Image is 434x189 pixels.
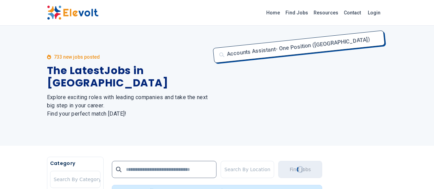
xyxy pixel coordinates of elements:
button: Find JobsLoading... [278,161,322,178]
a: Home [263,7,283,18]
h5: Category [50,160,101,167]
h2: Explore exciting roles with leading companies and take the next big step in your career. Find you... [47,93,209,118]
a: Login [364,6,385,20]
iframe: Chat Widget [400,156,434,189]
a: Contact [341,7,364,18]
p: 733 new jobs posted [54,54,100,60]
h1: The Latest Jobs in [GEOGRAPHIC_DATA] [47,64,209,89]
a: Find Jobs [283,7,311,18]
div: Loading... [297,166,304,173]
a: Resources [311,7,341,18]
img: Elevolt [47,5,98,20]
